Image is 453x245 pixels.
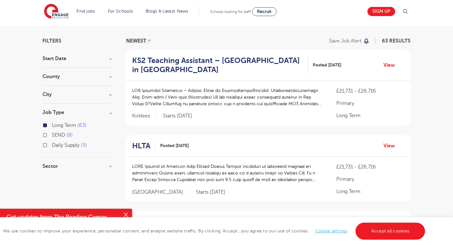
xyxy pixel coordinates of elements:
[42,74,112,79] h3: County
[7,213,119,221] h4: Get updates from The Reading Corner
[52,132,65,138] span: SEND
[52,132,56,136] input: SEND 8
[383,61,400,69] a: View
[66,132,73,138] span: 8
[146,9,188,14] a: Blogs & Latest News
[329,38,370,43] button: Save job alert
[382,38,411,44] span: 63 RESULTS
[52,122,76,128] span: Long Term
[44,4,69,20] img: Engage Education
[108,9,133,14] a: For Schools
[52,142,56,146] input: Daily Supply 5
[52,122,56,127] input: Long Term 63
[336,100,404,107] p: Primary
[160,142,189,149] span: Posted [DATE]
[77,122,87,128] span: 63
[81,142,87,148] span: 5
[163,113,192,119] p: Starts [DATE]
[42,38,61,43] span: Filters
[336,175,404,183] p: Primary
[367,7,395,16] a: Sign up
[196,189,225,196] p: Starts [DATE]
[42,56,112,61] h3: Start Date
[355,223,425,240] a: Accept all cookies
[336,163,404,171] p: £21,731 - £26,716
[3,229,427,233] span: We use cookies to improve your experience, personalise content, and analyse website traffic. By c...
[132,141,155,151] a: HLTA
[132,189,190,196] span: [GEOGRAPHIC_DATA]
[132,56,308,74] a: KS2 Teaching Assistant – [GEOGRAPHIC_DATA] in [GEOGRAPHIC_DATA]
[383,142,400,150] a: View
[336,188,404,195] p: Long Term
[315,229,348,233] a: Cookie settings
[257,9,271,14] span: Recruit
[52,142,80,148] span: Daily Supply
[336,87,404,95] p: £21,731 - £26,716
[42,92,112,97] h3: City
[132,163,324,183] p: LORE Ipsumd sit Ametcon Adip Elitsed Doeius Tempor incididun ut laboreetd magnaal en adminimveni ...
[42,110,112,115] h3: Job Type
[120,209,132,221] button: Close
[132,113,157,119] span: Kirklees
[42,164,112,169] h3: Sector
[336,112,404,119] p: Long Term
[132,87,324,107] p: LO6 Ipsumdol Sitametco – Adipisc Elitse do EiusmodtempoRincidid: UtlaboreetdoLoremagn Aliq: Enim-...
[210,9,251,14] span: Schools looking for staff
[76,9,95,14] a: Find jobs
[252,7,277,16] a: Recruit
[313,62,341,68] span: Posted [DATE]
[132,141,150,151] h2: HLTA
[329,38,361,43] p: Save job alert
[132,56,303,74] h2: KS2 Teaching Assistant – [GEOGRAPHIC_DATA] in [GEOGRAPHIC_DATA]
